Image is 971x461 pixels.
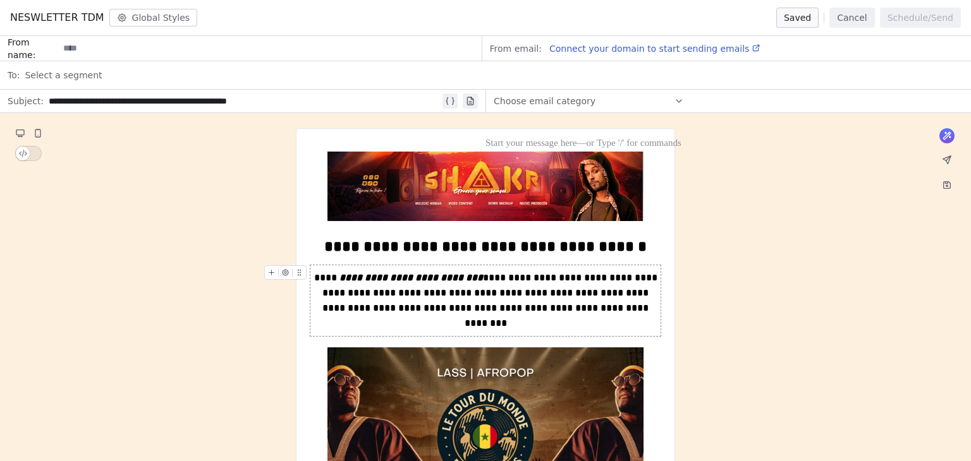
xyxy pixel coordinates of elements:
span: Subject: [8,95,44,111]
span: To: [8,69,20,81]
button: Global Styles [109,9,198,27]
button: Saved [776,8,819,28]
span: Choose email category [494,95,595,107]
span: Connect your domain to start sending emails [549,44,749,54]
span: Select a segment [25,69,102,81]
span: NESWLETTER TDM [10,10,104,25]
button: Cancel [829,8,874,28]
span: From name: [8,36,58,61]
button: Schedule/Send [880,8,961,28]
span: From email: [490,42,542,55]
a: Connect your domain to start sending emails [544,41,760,56]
